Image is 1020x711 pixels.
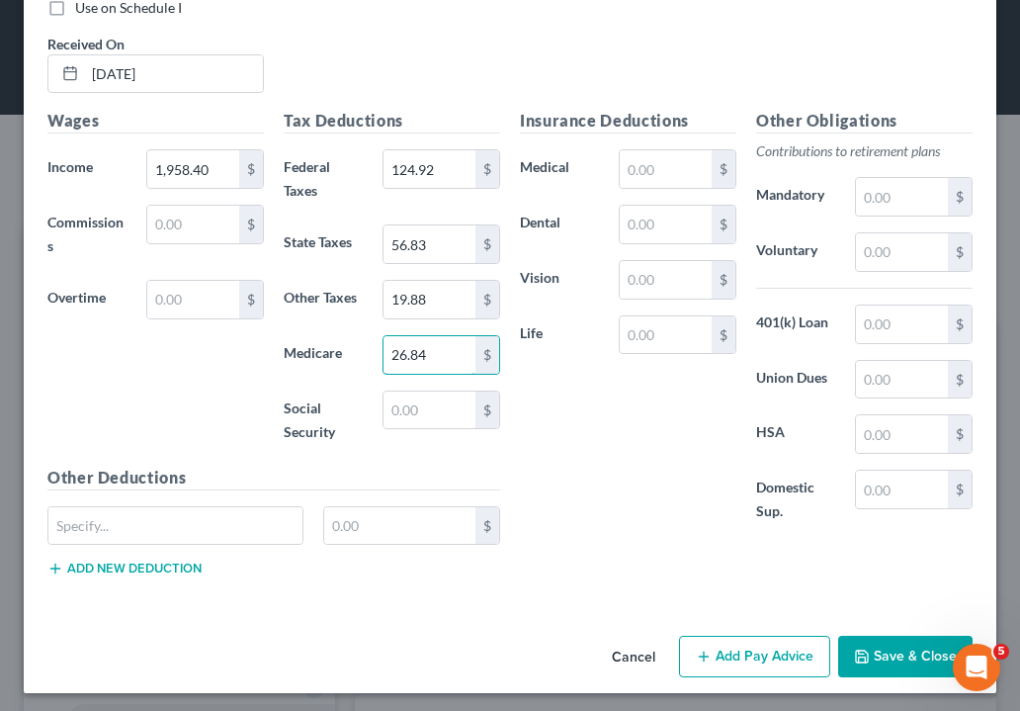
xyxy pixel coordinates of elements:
h5: Wages [47,109,264,133]
label: Overtime [38,280,136,319]
div: $ [712,150,735,188]
input: 0.00 [383,225,475,263]
input: 0.00 [147,281,239,318]
h5: Tax Deductions [284,109,500,133]
button: Save & Close [838,636,973,677]
div: $ [239,281,263,318]
label: Mandatory [746,177,845,217]
div: $ [948,178,972,216]
label: Commissions [38,205,136,264]
input: 0.00 [383,392,475,429]
h5: Other Deductions [47,466,500,490]
input: 0.00 [147,150,239,188]
div: $ [475,392,499,429]
h5: Other Obligations [756,109,973,133]
label: Domestic Sup. [746,470,845,529]
input: 0.00 [856,233,948,271]
div: $ [475,225,499,263]
input: MM/DD/YYYY [85,55,263,93]
div: $ [239,150,263,188]
label: Medical [510,149,609,189]
input: 0.00 [856,361,948,399]
label: State Taxes [274,224,373,264]
label: Social Security [274,391,373,450]
button: Add new deduction [47,561,202,577]
label: 401(k) Loan [746,305,845,344]
input: 0.00 [856,306,948,343]
div: $ [712,316,735,354]
h5: Insurance Deductions [520,109,736,133]
span: 5 [993,644,1009,660]
div: $ [712,261,735,299]
label: Dental [510,205,609,244]
iframe: Intercom live chat [953,644,1000,691]
div: $ [239,206,263,243]
div: $ [948,306,972,343]
input: 0.00 [383,150,475,188]
input: 0.00 [620,206,712,243]
p: Contributions to retirement plans [756,141,973,161]
input: 0.00 [147,206,239,243]
div: $ [475,150,499,188]
label: HSA [746,414,845,454]
div: $ [948,361,972,399]
span: Income [47,158,93,175]
label: Other Taxes [274,280,373,319]
div: $ [475,336,499,374]
input: 0.00 [856,178,948,216]
div: $ [948,415,972,453]
label: Union Dues [746,360,845,400]
input: 0.00 [324,507,475,545]
input: 0.00 [620,261,712,299]
label: Life [510,315,609,355]
span: Received On [47,36,125,52]
label: Vision [510,260,609,300]
button: Cancel [596,638,671,677]
input: 0.00 [856,471,948,508]
label: Medicare [274,335,373,375]
button: Add Pay Advice [679,636,830,677]
input: 0.00 [383,336,475,374]
input: 0.00 [856,415,948,453]
input: 0.00 [383,281,475,318]
div: $ [712,206,735,243]
label: Federal Taxes [274,149,373,209]
div: $ [475,281,499,318]
input: Specify... [48,507,302,545]
input: 0.00 [620,316,712,354]
label: Voluntary [746,232,845,272]
div: $ [475,507,499,545]
div: $ [948,233,972,271]
input: 0.00 [620,150,712,188]
div: $ [948,471,972,508]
